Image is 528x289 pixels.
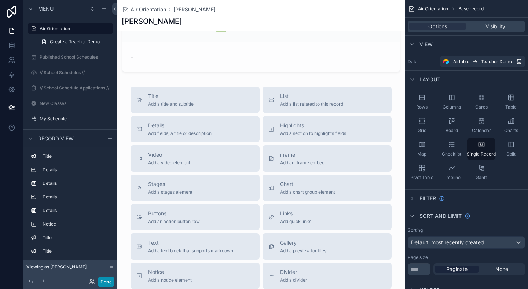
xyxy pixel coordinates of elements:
span: Sort And Limit [419,212,462,220]
div: scrollable content [23,147,117,263]
span: Airtable [453,59,469,65]
label: Title [43,248,110,254]
button: Charts [497,114,525,136]
span: Map [417,151,426,157]
span: Teacher Demo [481,59,512,65]
label: Details [43,194,110,200]
span: Default: most recently created [411,239,484,245]
button: Grid [408,114,436,136]
span: Split [506,151,516,157]
span: Air Orientation [418,6,448,12]
button: Pivot Table [408,161,436,183]
span: Columns [443,104,461,110]
a: New Classes [28,98,113,109]
button: Table [497,91,525,113]
span: Pivot Table [410,175,433,180]
button: Columns [437,91,466,113]
label: Air Orientation [40,26,109,32]
label: Details [43,180,110,186]
label: // School Schedule Applications // [40,85,111,91]
span: Layout [419,76,440,83]
span: Filter [419,195,436,202]
label: Published School Schedules [40,54,111,60]
img: Airtable Logo [443,59,449,65]
span: None [495,266,508,273]
span: Options [428,23,447,30]
label: Details [43,167,110,173]
button: Rows [408,91,436,113]
span: Base record [458,6,484,12]
label: New Classes [40,100,111,106]
span: Grid [418,128,426,133]
span: Gantt [476,175,487,180]
a: Published School Schedules [28,51,113,63]
label: Details [43,208,110,213]
label: My Schedule [40,116,111,122]
a: AirtableTeacher Demo [440,56,525,67]
span: Checklist [442,151,461,157]
span: View [419,41,433,48]
label: Page size [408,255,428,260]
span: Air Orientation [131,6,166,13]
span: Viewing as [PERSON_NAME] [26,264,87,270]
button: Single Record [467,138,495,160]
a: [PERSON_NAME] [173,6,216,13]
button: Gantt [467,161,495,183]
span: Table [505,104,517,110]
a: My Classes [28,128,113,140]
h1: [PERSON_NAME] [122,16,182,26]
button: Checklist [437,138,466,160]
label: Data [408,59,437,65]
label: // School Schedules // [40,70,111,76]
label: Notice [43,221,110,227]
a: Air Orientation [28,23,113,34]
span: Cards [475,104,488,110]
button: Done [98,277,114,287]
span: Rows [416,104,428,110]
label: Title [43,235,110,241]
label: Title [43,153,110,159]
button: Map [408,138,436,160]
a: Create a Teacher Demo [37,36,113,48]
a: // School Schedule Applications // [28,82,113,94]
span: Create a Teacher Demo [50,39,100,45]
a: My Schedule [28,113,113,125]
span: Single Record [467,151,496,157]
button: Default: most recently created [408,236,525,249]
button: Board [437,114,466,136]
button: Calendar [467,114,495,136]
button: Split [497,138,525,160]
span: Visibility [485,23,505,30]
a: Air Orientation [122,6,166,13]
span: Paginate [446,266,467,273]
span: Record view [38,135,74,142]
label: Sorting [408,227,423,233]
span: Calendar [472,128,491,133]
span: Timeline [443,175,461,180]
span: Menu [38,5,54,12]
span: Board [445,128,458,133]
span: Charts [504,128,518,133]
a: // School Schedules // [28,67,113,78]
button: Timeline [437,161,466,183]
button: Cards [467,91,495,113]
